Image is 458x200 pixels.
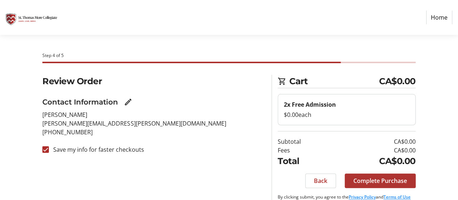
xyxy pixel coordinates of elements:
[42,97,118,107] h3: Contact Information
[426,11,452,24] a: Home
[379,75,416,88] span: CA$0.00
[49,145,144,154] label: Save my info for faster checkouts
[278,155,331,168] td: Total
[349,194,376,200] a: Privacy Policy
[289,75,379,88] span: Cart
[42,128,263,136] p: [PHONE_NUMBER]
[42,75,263,88] h2: Review Order
[353,176,407,185] span: Complete Purchase
[284,101,336,109] strong: 2x Free Admission
[278,137,331,146] td: Subtotal
[6,3,57,32] img: St. Thomas More Collegiate #2's Logo
[42,110,263,119] p: [PERSON_NAME]
[305,174,336,188] button: Back
[331,155,416,168] td: CA$0.00
[331,137,416,146] td: CA$0.00
[284,110,409,119] div: $0.00 each
[345,174,416,188] button: Complete Purchase
[278,146,331,155] td: Fees
[121,95,135,109] button: Edit Contact Information
[42,119,263,128] p: [PERSON_NAME][EMAIL_ADDRESS][PERSON_NAME][DOMAIN_NAME]
[331,146,416,155] td: CA$0.00
[42,52,415,59] div: Step 4 of 5
[314,176,327,185] span: Back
